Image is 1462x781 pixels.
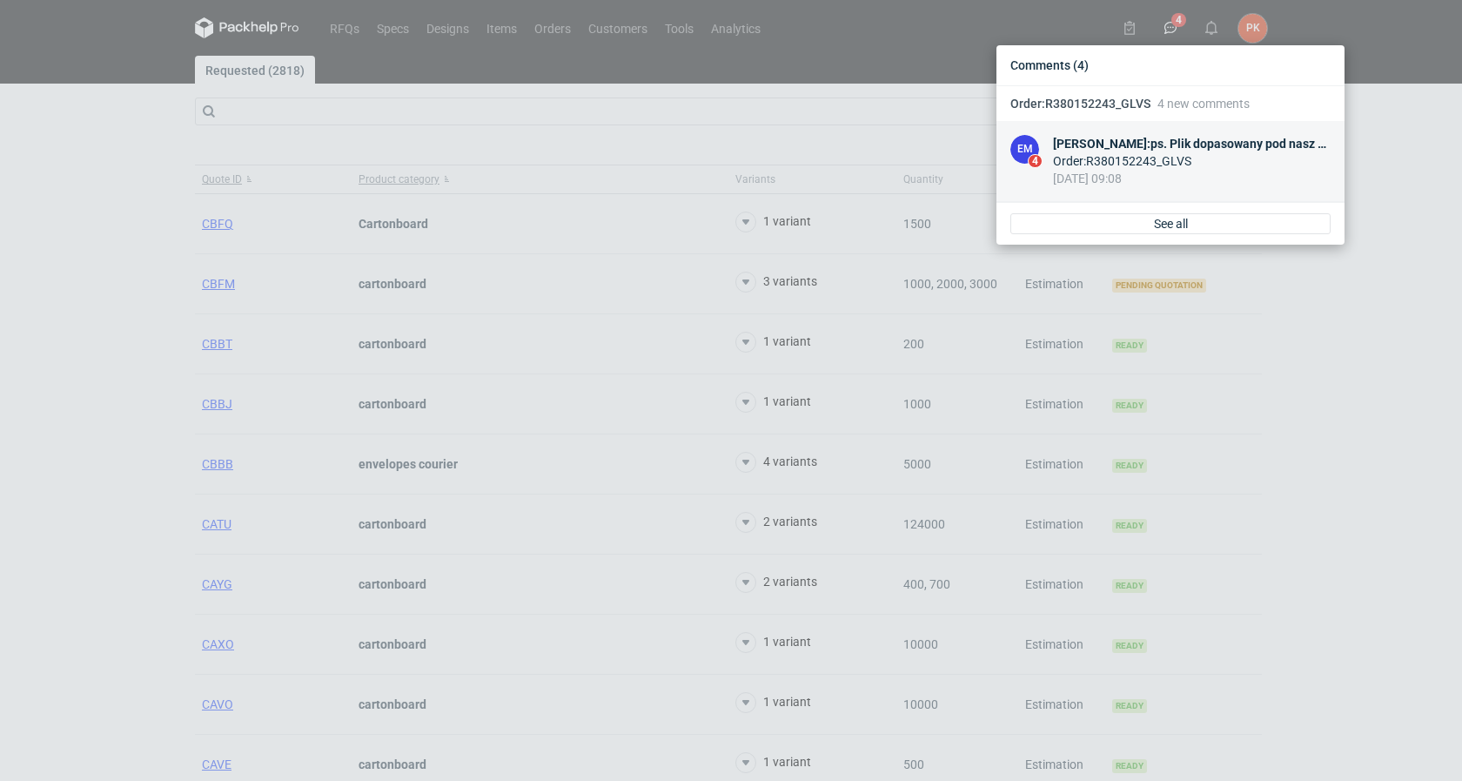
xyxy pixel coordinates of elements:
[1010,135,1039,164] div: Ewelina Macek
[1053,135,1331,152] div: [PERSON_NAME] : ps. Plik dopasowany pod nasz wykrojnik- ten od Państwa delikatnie sie różnił.
[1053,170,1331,187] div: [DATE] 09:08
[1010,135,1039,164] figcaption: EM
[996,86,1345,121] button: Order:R380152243_GLVS4 new comments
[1157,97,1250,111] span: 4 new comments
[1010,213,1331,234] a: See all
[996,121,1345,202] a: EM4[PERSON_NAME]:ps. Plik dopasowany pod nasz wykrojnik- ten od Państwa delikatnie sie różnił.Ord...
[1010,97,1150,111] span: Order : R380152243_GLVS
[1003,52,1338,78] div: Comments (4)
[1053,152,1331,170] div: Order : R380152243_GLVS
